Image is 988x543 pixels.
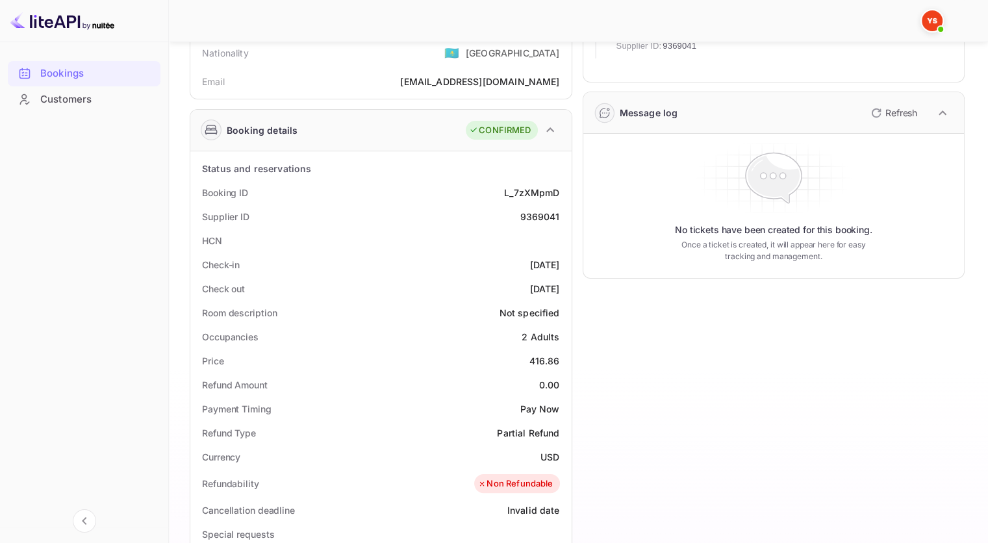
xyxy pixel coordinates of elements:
[202,378,268,392] div: Refund Amount
[202,426,256,440] div: Refund Type
[73,509,96,533] button: Collapse navigation
[863,103,922,123] button: Refresh
[616,40,662,53] span: Supplier ID:
[202,330,259,344] div: Occupancies
[522,330,559,344] div: 2 Adults
[8,87,160,111] a: Customers
[620,106,678,120] div: Message log
[530,282,560,296] div: [DATE]
[540,450,559,464] div: USD
[520,210,559,223] div: 9369041
[539,378,560,392] div: 0.00
[202,503,295,517] div: Cancellation deadline
[675,223,872,236] p: No tickets have been created for this booking.
[202,162,311,175] div: Status and reservations
[10,10,114,31] img: LiteAPI logo
[202,450,240,464] div: Currency
[444,41,459,64] span: United States
[202,402,272,416] div: Payment Timing
[497,426,559,440] div: Partial Refund
[202,282,245,296] div: Check out
[202,186,248,199] div: Booking ID
[227,123,298,137] div: Booking details
[507,503,560,517] div: Invalid date
[530,258,560,271] div: [DATE]
[922,10,943,31] img: Yandex Support
[400,75,559,88] div: [EMAIL_ADDRESS][DOMAIN_NAME]
[202,477,259,490] div: Refundability
[40,66,154,81] div: Bookings
[202,75,225,88] div: Email
[504,186,559,199] div: L_7zXMpmD
[202,234,222,247] div: HCN
[469,124,531,137] div: CONFIRMED
[8,61,160,85] a: Bookings
[672,239,876,262] p: Once a ticket is created, it will appear here for easy tracking and management.
[8,87,160,112] div: Customers
[477,477,553,490] div: Non Refundable
[8,61,160,86] div: Bookings
[202,46,249,60] div: Nationality
[202,210,249,223] div: Supplier ID
[202,258,240,271] div: Check-in
[500,306,560,320] div: Not specified
[40,92,154,107] div: Customers
[520,402,559,416] div: Pay Now
[202,354,224,368] div: Price
[885,106,917,120] p: Refresh
[466,46,560,60] div: [GEOGRAPHIC_DATA]
[202,527,274,541] div: Special requests
[529,354,560,368] div: 416.86
[202,306,277,320] div: Room description
[663,40,696,53] span: 9369041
